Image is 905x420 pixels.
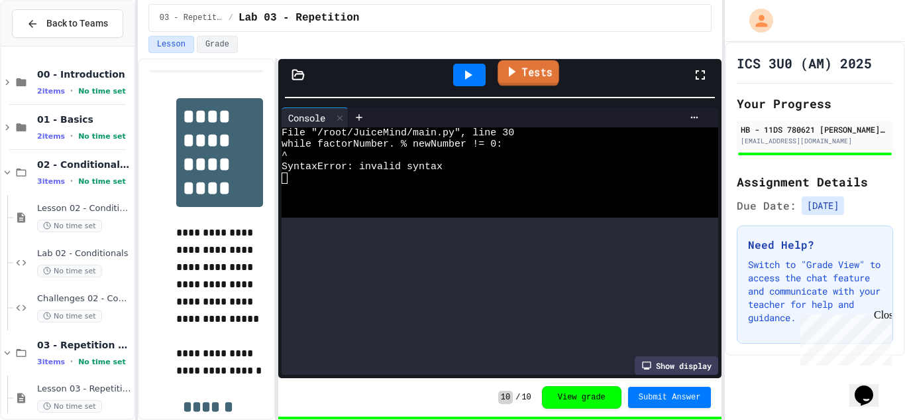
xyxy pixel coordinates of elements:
[748,258,882,324] p: Switch to "Grade View" to access the chat feature and communicate with your teacher for help and ...
[148,36,194,53] button: Lesson
[78,132,126,141] span: No time set
[37,384,131,395] span: Lesson 03 - Repetition
[741,123,889,135] div: HB - 11DS 780621 [PERSON_NAME] SS
[737,54,872,72] h1: ICS 3U0 (AM) 2025
[37,339,131,351] span: 03 - Repetition (while and for)
[37,113,131,125] span: 01 - Basics
[542,386,621,409] button: View grade
[37,293,131,305] span: Challenges 02 - Conditionals
[741,136,889,146] div: [EMAIL_ADDRESS][DOMAIN_NAME]
[737,198,796,214] span: Due Date:
[37,310,102,322] span: No time set
[37,358,65,366] span: 3 items
[37,68,131,80] span: 00 - Introduction
[628,387,712,408] button: Submit Answer
[37,159,131,171] span: 02 - Conditional Statements (if)
[12,9,123,38] button: Back to Teams
[239,10,359,26] span: Lab 03 - Repetition
[37,265,102,277] span: No time set
[37,177,65,186] span: 3 items
[70,176,73,186] span: •
[229,13,233,23] span: /
[78,87,126,96] span: No time set
[498,391,513,404] span: 10
[802,196,844,215] span: [DATE]
[498,60,559,86] a: Tests
[737,94,893,113] h2: Your Progress
[197,36,238,53] button: Grade
[37,220,102,232] span: No time set
[37,400,102,413] span: No time set
[160,13,223,23] span: 03 - Repetition (while and for)
[70,131,73,141] span: •
[78,358,126,366] span: No time set
[37,203,131,214] span: Lesson 02 - Conditional Statements (if)
[521,392,531,403] span: 10
[46,17,108,31] span: Back to Teams
[639,392,701,403] span: Submit Answer
[737,173,893,191] h2: Assignment Details
[795,309,892,366] iframe: chat widget
[37,132,65,141] span: 2 items
[70,356,73,367] span: •
[735,5,776,36] div: My Account
[78,177,126,186] span: No time set
[37,248,131,259] span: Lab 02 - Conditionals
[70,86,73,96] span: •
[748,237,882,253] h3: Need Help?
[515,392,520,403] span: /
[37,87,65,96] span: 2 items
[5,5,91,84] div: Chat with us now!Close
[849,367,892,407] iframe: chat widget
